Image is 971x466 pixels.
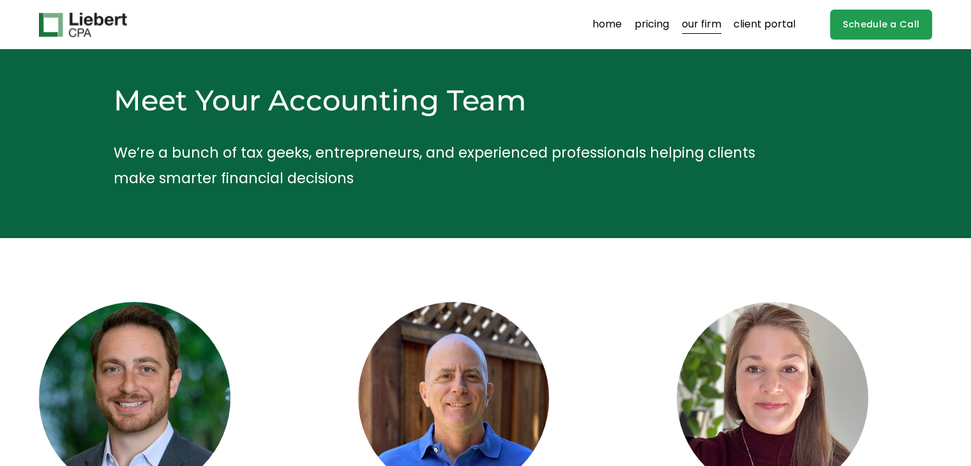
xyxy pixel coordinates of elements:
a: pricing [635,15,669,35]
a: Schedule a Call [830,10,933,40]
img: Liebert CPA [39,13,127,37]
a: our firm [682,15,721,35]
a: home [592,15,622,35]
h2: Meet Your Accounting Team [114,82,782,119]
a: client portal [734,15,795,35]
p: We’re a bunch of tax geeks, entrepreneurs, and experienced professionals helping clients make sma... [114,140,782,192]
